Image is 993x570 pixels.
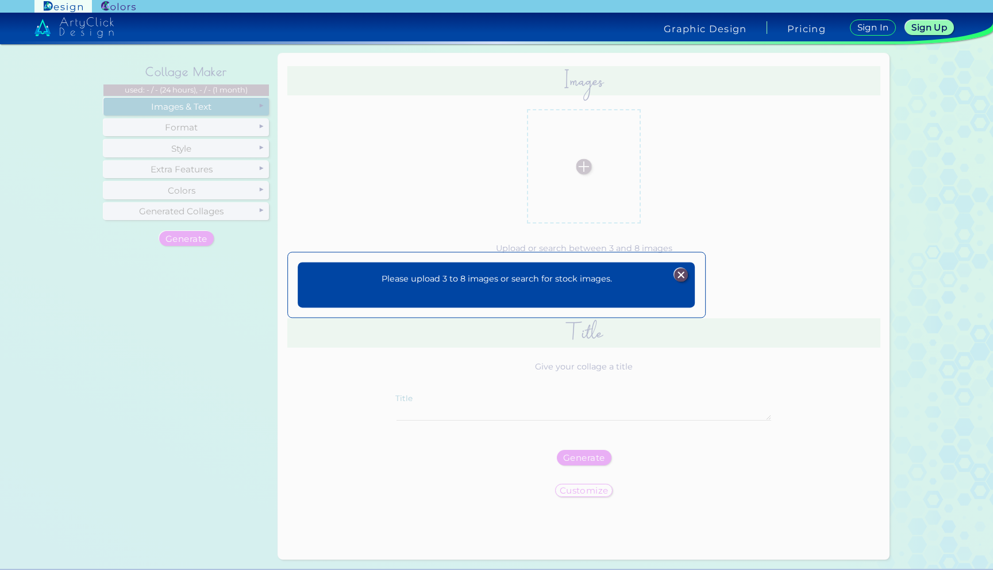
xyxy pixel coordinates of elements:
[674,268,688,282] img: icon_close_white.svg
[850,20,895,36] a: Sign In
[101,1,136,12] img: ArtyClick Colors logo
[912,24,947,32] h5: Sign Up
[857,24,888,32] h5: Sign In
[906,20,953,35] a: Sign Up
[664,24,746,33] h4: Graphic Design
[382,273,612,286] p: Please upload 3 to 8 images or search for stock images.
[34,17,114,38] img: artyclick_design_logo_white_combined_path.svg
[787,24,826,33] a: Pricing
